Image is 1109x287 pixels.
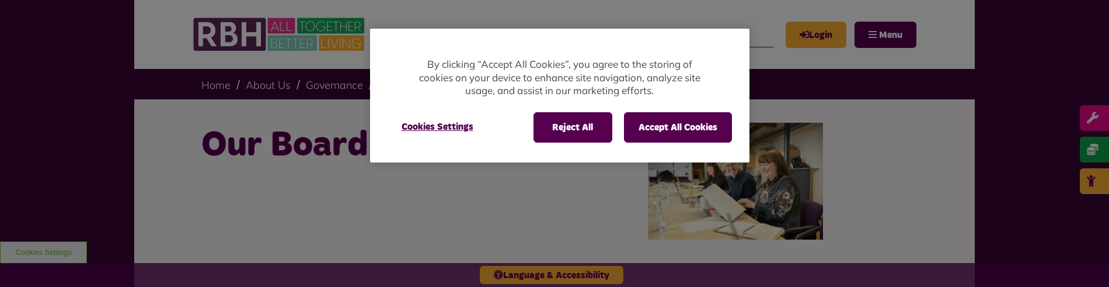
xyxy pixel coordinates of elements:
[370,29,749,162] div: Cookie banner
[624,112,732,143] button: Accept All Cookies
[388,112,487,141] button: Cookies Settings
[417,58,703,98] p: By clicking “Accept All Cookies”, you agree to the storing of cookies on your device to enhance s...
[370,29,749,162] div: Privacy
[533,112,612,143] button: Reject All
